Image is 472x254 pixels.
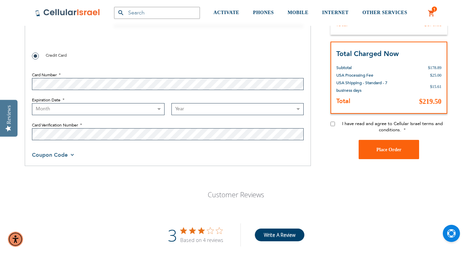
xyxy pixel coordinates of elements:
[336,49,399,58] strong: Total Charged Now
[430,84,441,89] span: $15.61
[336,97,350,106] strong: Total
[253,10,274,15] span: PHONES
[336,21,348,27] div: Total
[336,73,373,78] span: USA Processing Fee
[32,19,136,46] iframe: To enrich screen reader interactions, please activate Accessibility in Grammarly extension settings
[32,122,78,128] span: Card Verification Number
[430,73,441,78] span: $25.00
[35,9,100,17] img: Cellular Israel Logo
[377,147,402,152] span: Place Order
[180,237,223,243] div: Based on 4 reviews
[342,121,443,133] span: I have read and agree to Cellular Israel terms and conditions.
[428,9,435,18] a: 1
[336,59,390,71] th: Subtotal
[114,7,200,19] input: Search
[180,228,223,234] div: 3 out of 5 stars
[288,10,308,15] span: MOBILE
[428,65,441,70] span: $178.89
[359,140,419,159] button: Place Order
[214,10,239,15] span: ACTIVATE
[419,98,441,105] span: $219.50
[46,53,67,58] span: Credit Card
[8,232,23,247] div: Accessibility Menu
[6,105,12,124] div: Reviews
[362,10,407,15] span: OTHER SERVICES
[32,72,57,78] span: Card Number
[32,97,60,103] span: Expiration Date
[336,80,387,93] span: USA Shipping - Standard - 7 business days
[433,7,436,12] span: 1
[168,223,177,246] div: 3
[255,229,304,241] button: Write A Review
[32,151,68,159] span: Coupon Code
[322,10,349,15] span: INTERNET
[160,190,312,199] p: Customer Reviews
